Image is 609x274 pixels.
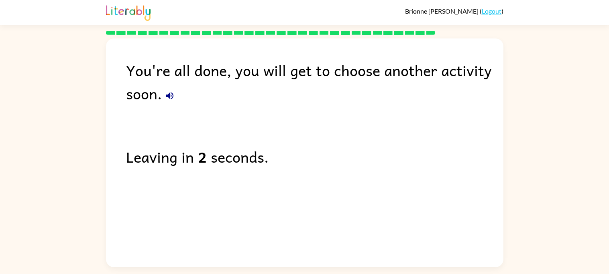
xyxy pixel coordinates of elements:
a: Logout [482,7,501,15]
b: 2 [198,145,207,168]
div: Leaving in seconds. [126,145,503,168]
div: ( ) [405,7,503,15]
span: Brionne [PERSON_NAME] [405,7,480,15]
img: Literably [106,3,151,21]
div: You're all done, you will get to choose another activity soon. [126,58,503,105]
